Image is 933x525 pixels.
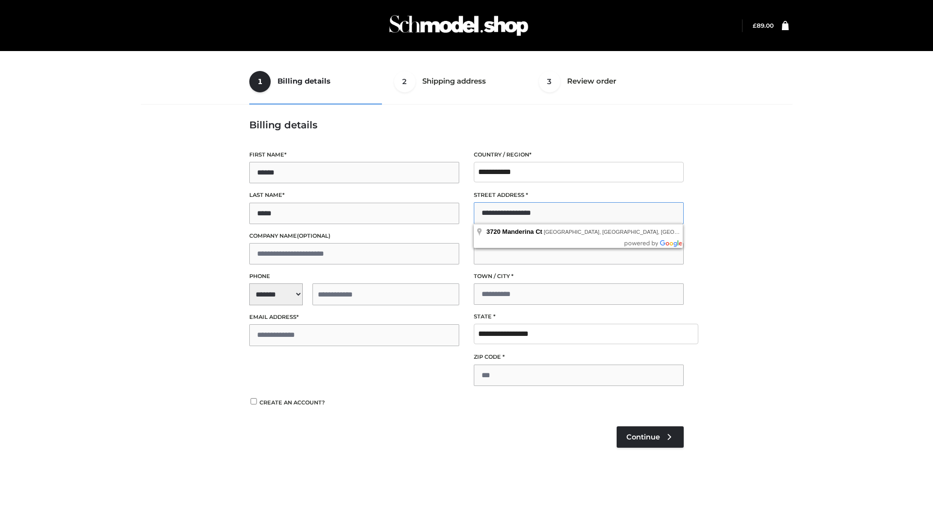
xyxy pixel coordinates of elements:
label: Email address [249,313,459,322]
span: £ [753,22,757,29]
img: Schmodel Admin 964 [386,6,532,45]
span: Manderina Ct [502,228,542,235]
span: 3720 [486,228,501,235]
h3: Billing details [249,119,684,131]
label: First name [249,150,459,159]
span: Create an account? [259,399,325,406]
label: Last name [249,191,459,200]
bdi: 89.00 [753,22,774,29]
label: ZIP Code [474,352,684,362]
label: Company name [249,231,459,241]
label: Street address [474,191,684,200]
label: Phone [249,272,459,281]
span: [GEOGRAPHIC_DATA], [GEOGRAPHIC_DATA], [GEOGRAPHIC_DATA] [544,229,717,235]
span: Continue [626,433,660,441]
a: Continue [617,426,684,448]
span: (optional) [297,232,330,239]
label: Town / City [474,272,684,281]
input: Create an account? [249,398,258,404]
a: £89.00 [753,22,774,29]
label: State [474,312,684,321]
label: Country / Region [474,150,684,159]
